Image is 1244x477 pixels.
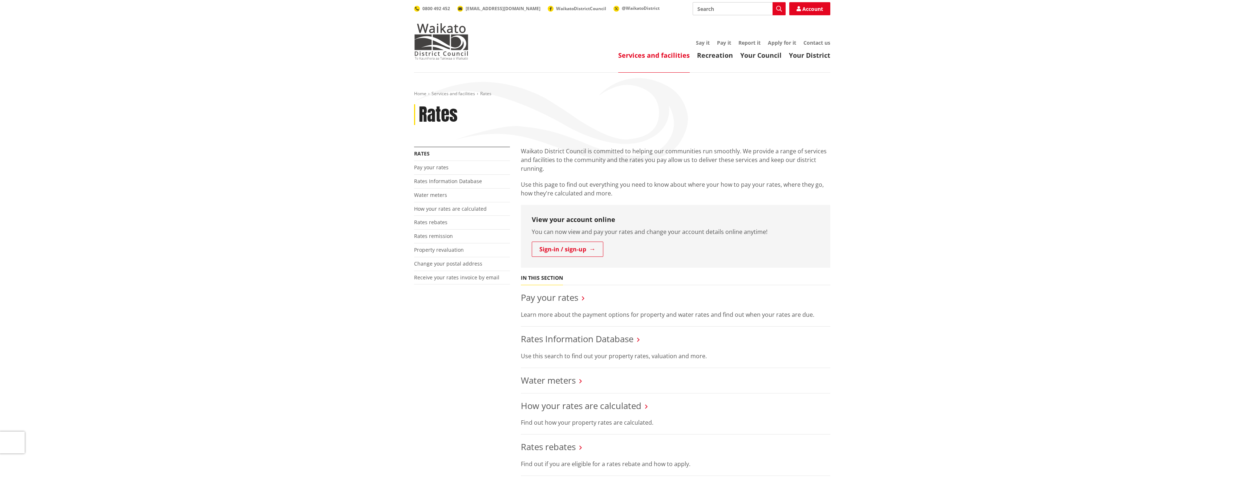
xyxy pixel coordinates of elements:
[521,291,578,303] a: Pay your rates
[696,39,710,46] a: Say it
[457,5,540,12] a: [EMAIL_ADDRESS][DOMAIN_NAME]
[789,51,830,60] a: Your District
[521,460,830,468] p: Find out if you are eligible for a rates rebate and how to apply.
[717,39,731,46] a: Pay it
[693,2,786,15] input: Search input
[414,274,499,281] a: Receive your rates invoice by email
[521,352,830,360] p: Use this search to find out your property rates, valuation and more.
[521,400,641,412] a: How your rates are calculated
[414,5,450,12] a: 0800 492 452
[532,242,603,257] a: Sign-in / sign-up
[414,178,482,185] a: Rates Information Database
[521,333,633,345] a: Rates Information Database
[803,39,830,46] a: Contact us
[521,275,563,281] h5: In this section
[521,147,830,173] p: Waikato District Council is committed to helping our communities run smoothly. We provide a range...
[521,374,576,386] a: Water meters
[414,23,469,60] img: Waikato District Council - Te Kaunihera aa Takiwaa o Waikato
[419,104,458,125] h1: Rates
[521,180,830,198] p: Use this page to find out everything you need to know about where your how to pay your rates, whe...
[480,90,491,97] span: Rates
[697,51,733,60] a: Recreation
[414,91,830,97] nav: breadcrumb
[414,164,449,171] a: Pay your rates
[414,219,447,226] a: Rates rebates
[521,441,576,453] a: Rates rebates
[414,246,464,253] a: Property revaluation
[414,191,447,198] a: Water meters
[532,216,819,224] h3: View your account online
[548,5,606,12] a: WaikatoDistrictCouncil
[622,5,660,11] span: @WaikatoDistrict
[556,5,606,12] span: WaikatoDistrictCouncil
[414,150,430,157] a: Rates
[532,227,819,236] p: You can now view and pay your rates and change your account details online anytime!
[521,418,830,427] p: Find out how your property rates are calculated.
[768,39,796,46] a: Apply for it
[414,90,426,97] a: Home
[466,5,540,12] span: [EMAIL_ADDRESS][DOMAIN_NAME]
[613,5,660,11] a: @WaikatoDistrict
[431,90,475,97] a: Services and facilities
[414,205,487,212] a: How your rates are calculated
[414,260,482,267] a: Change your postal address
[740,51,782,60] a: Your Council
[789,2,830,15] a: Account
[414,233,453,239] a: Rates remission
[738,39,761,46] a: Report it
[521,310,830,319] p: Learn more about the payment options for property and water rates and find out when your rates ar...
[422,5,450,12] span: 0800 492 452
[618,51,690,60] a: Services and facilities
